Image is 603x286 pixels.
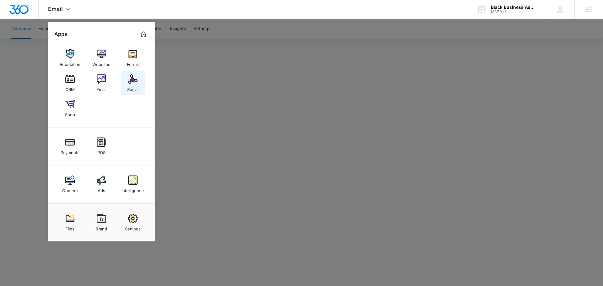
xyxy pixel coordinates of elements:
a: Intelligence [121,172,145,196]
a: Content [58,172,82,196]
div: Settings [125,223,141,231]
span: Email [48,6,63,12]
a: Ads [90,172,113,196]
div: Brand [95,223,107,231]
a: Payments [58,134,82,158]
a: CRM [58,71,82,95]
a: Forms [121,46,145,70]
div: Intelligence [122,185,144,193]
a: POS [90,134,113,158]
a: Reputation [58,46,82,70]
div: Forms [127,59,139,67]
div: Reputation [60,59,80,67]
div: Files [65,223,74,231]
a: Files [58,211,82,235]
div: Ads [98,185,105,193]
a: Shop [58,96,82,120]
a: Social [121,71,145,95]
div: Shop [65,109,75,117]
div: Social [127,84,139,92]
div: CRM [65,84,75,92]
a: Brand [90,211,113,235]
div: POS [97,147,106,155]
div: account name [491,5,537,10]
div: Websites [92,59,110,67]
div: account id [491,10,537,14]
div: Payments [61,147,79,155]
a: Marketing 360® Dashboard [139,29,149,39]
h2: Apps [54,31,67,37]
a: Websites [90,46,113,70]
div: Content [62,185,78,193]
a: Email [90,71,113,95]
div: Email [96,84,106,92]
a: Settings [121,211,145,235]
